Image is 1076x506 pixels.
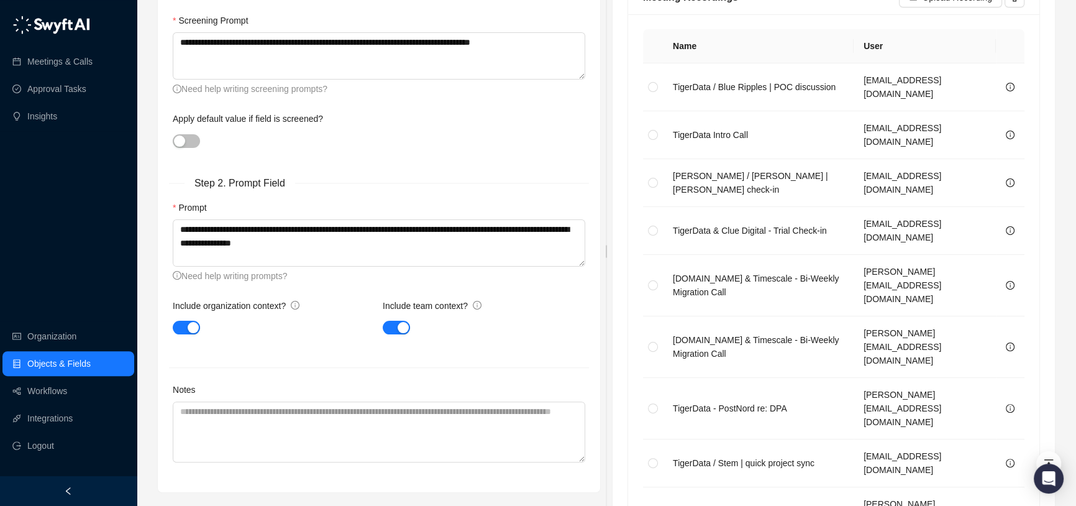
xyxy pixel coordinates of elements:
[854,439,996,487] td: [EMAIL_ADDRESS][DOMAIN_NAME]
[291,301,299,311] a: info-circle
[1006,131,1014,139] span: info-circle
[473,301,481,311] a: info-circle
[27,76,86,101] a: Approval Tasks
[854,159,996,207] td: [EMAIL_ADDRESS][DOMAIN_NAME]
[854,378,996,439] td: [PERSON_NAME][EMAIL_ADDRESS][DOMAIN_NAME]
[1006,83,1014,91] span: info-circle
[173,134,200,148] button: Apply default value if field is screened?
[1006,459,1014,467] span: info-circle
[27,104,57,129] a: Insights
[173,32,585,80] textarea: Screening Prompt
[854,63,996,111] td: [EMAIL_ADDRESS][DOMAIN_NAME]
[663,111,854,159] td: TigerData Intro Call
[27,49,93,74] a: Meetings & Calls
[663,378,854,439] td: TigerData - PostNord re: DPA
[854,207,996,255] td: [EMAIL_ADDRESS][DOMAIN_NAME]
[663,63,854,111] td: TigerData / Blue Ripples | POC discussion
[173,219,585,267] textarea: Prompt
[173,201,215,214] label: Prompt
[12,441,21,450] span: logout
[173,271,287,281] a: info-circleNeed help writing prompts?
[663,159,854,207] td: [PERSON_NAME] / [PERSON_NAME] | [PERSON_NAME] check-in
[27,379,67,403] a: Workflows
[173,301,286,311] span: Include organization context?
[173,112,332,126] label: Apply default value if field is screened?
[1006,404,1014,413] span: info-circle
[663,255,854,316] td: [DOMAIN_NAME] & Timescale - Bi-Weekly Migration Call
[173,271,181,280] span: info-circle
[27,433,54,458] span: Logout
[173,14,257,27] label: Screening Prompt
[185,175,295,191] span: Step 2. Prompt Field
[27,406,73,431] a: Integrations
[383,301,468,311] span: Include team context?
[1034,464,1064,494] div: Open Intercom Messenger
[27,351,91,376] a: Objects & Fields
[1006,343,1014,351] span: info-circle
[854,255,996,316] td: [PERSON_NAME][EMAIL_ADDRESS][DOMAIN_NAME]
[173,402,585,462] textarea: Notes
[12,16,90,34] img: logo-05li4sbe.png
[173,85,181,93] span: info-circle
[854,29,996,63] th: User
[27,324,76,349] a: Organization
[1006,226,1014,235] span: info-circle
[1043,458,1054,469] span: vertical-align-top
[64,487,73,495] span: left
[1006,178,1014,187] span: info-circle
[663,207,854,255] td: TigerData & Clue Digital - Trial Check-in
[1006,281,1014,290] span: info-circle
[473,301,481,310] span: info-circle
[854,111,996,159] td: [EMAIL_ADDRESS][DOMAIN_NAME]
[663,316,854,378] td: [DOMAIN_NAME] & Timescale - Bi-Weekly Migration Call
[173,84,327,94] a: info-circleNeed help writing screening prompts?
[291,301,299,310] span: info-circle
[663,439,854,487] td: TigerData / Stem | quick project sync
[173,383,204,397] label: Notes
[663,29,854,63] th: Name
[854,316,996,378] td: [PERSON_NAME][EMAIL_ADDRESS][DOMAIN_NAME]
